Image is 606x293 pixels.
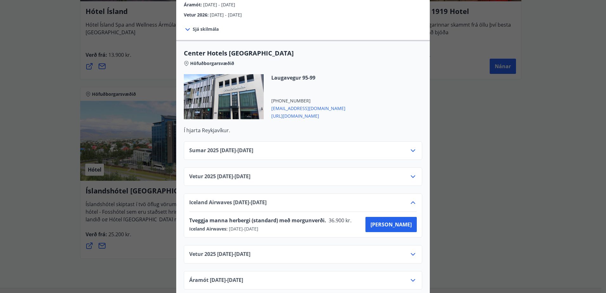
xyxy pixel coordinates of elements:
span: Höfuðborgarsvæðið [190,60,234,67]
span: [DATE] - [DATE] [210,12,242,18]
span: Laugavegur 95-99 [271,74,345,81]
span: Vetur 2026 : [184,12,210,18]
span: [DATE] - [DATE] [203,2,235,8]
span: Áramót : [184,2,203,8]
span: [PHONE_NUMBER] [271,98,345,104]
span: Sjá skilmála [193,26,219,32]
span: Center Hotels [GEOGRAPHIC_DATA] [184,49,422,58]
